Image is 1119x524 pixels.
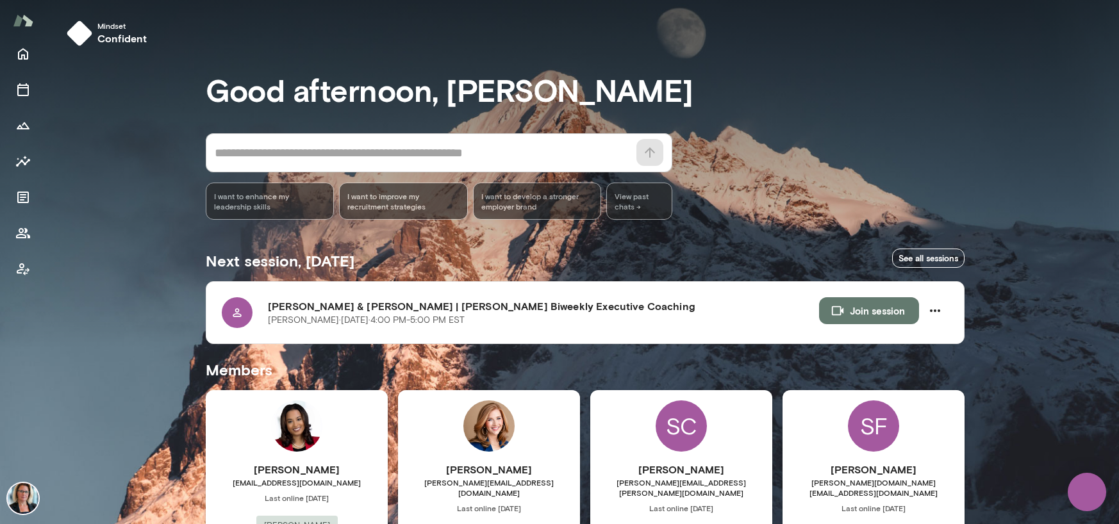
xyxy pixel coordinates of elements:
h6: [PERSON_NAME] [206,462,388,477]
h5: Next session, [DATE] [206,250,354,271]
img: Jennifer Alvarez [8,483,38,514]
button: Insights [10,149,36,174]
span: Last online [DATE] [590,503,772,513]
p: [PERSON_NAME] · [DATE] · 4:00 PM-5:00 PM EST [268,314,465,327]
h5: Members [206,359,965,380]
div: I want to improve my recruitment strategies [339,183,467,220]
span: Last online [DATE] [783,503,965,513]
span: Mindset [97,20,147,31]
h6: confident [97,31,147,46]
span: Last online [DATE] [206,493,388,503]
div: I want to enhance my leadership skills [206,183,334,220]
div: SC [656,400,707,452]
button: Mindsetconfident [62,15,157,51]
button: Join session [819,297,919,324]
span: [EMAIL_ADDRESS][DOMAIN_NAME] [206,477,388,487]
button: Client app [10,256,36,282]
h3: Good afternoon, [PERSON_NAME] [206,72,965,108]
span: Last online [DATE] [398,503,580,513]
button: Sessions [10,77,36,102]
h6: [PERSON_NAME] [783,462,965,477]
div: I want to develop a stronger employer brand [473,183,601,220]
button: Home [10,41,36,67]
button: Growth Plan [10,113,36,138]
h6: [PERSON_NAME] [398,462,580,477]
span: [PERSON_NAME][EMAIL_ADDRESS][DOMAIN_NAME] [398,477,580,498]
a: See all sessions [892,249,965,268]
button: Members [10,220,36,246]
span: [PERSON_NAME][DOMAIN_NAME][EMAIL_ADDRESS][DOMAIN_NAME] [783,477,965,498]
div: SF [848,400,899,452]
span: [PERSON_NAME][EMAIL_ADDRESS][PERSON_NAME][DOMAIN_NAME] [590,477,772,498]
img: mindset [67,20,92,46]
span: I want to improve my recruitment strategies [347,191,459,211]
img: Elisabeth Rice [463,400,515,452]
h6: [PERSON_NAME] & [PERSON_NAME] | [PERSON_NAME] Biweekly Executive Coaching [268,299,819,314]
span: I want to enhance my leadership skills [214,191,326,211]
h6: [PERSON_NAME] [590,462,772,477]
span: I want to develop a stronger employer brand [481,191,593,211]
img: Mento [13,8,33,33]
img: Brittany Hart [271,400,322,452]
button: Documents [10,184,36,210]
span: View past chats -> [606,183,672,220]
